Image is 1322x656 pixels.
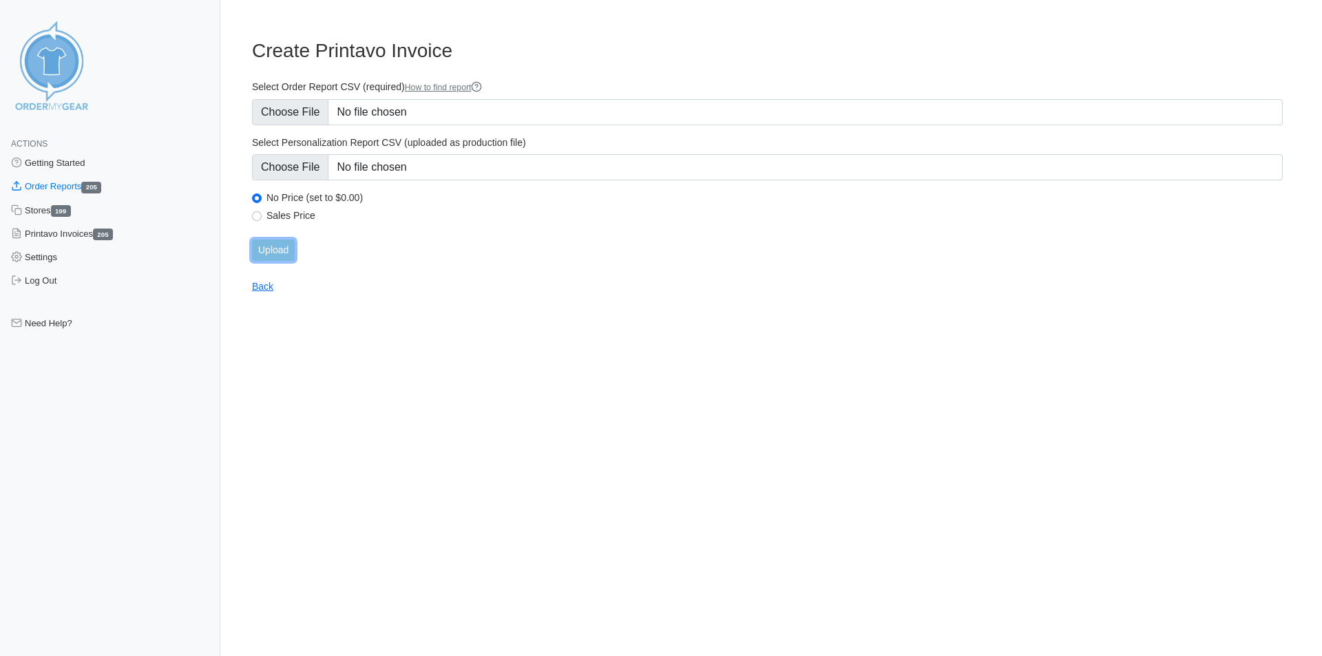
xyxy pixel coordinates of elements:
input: Upload [252,240,295,261]
span: 205 [81,182,101,193]
a: How to find report [405,83,483,92]
label: Sales Price [266,209,1283,222]
span: 199 [51,205,71,217]
span: Actions [11,139,48,149]
a: Back [252,281,273,292]
span: 205 [93,229,113,240]
label: Select Personalization Report CSV (uploaded as production file) [252,136,1283,149]
h3: Create Printavo Invoice [252,39,1283,63]
label: Select Order Report CSV (required) [252,81,1283,94]
label: No Price (set to $0.00) [266,191,1283,204]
